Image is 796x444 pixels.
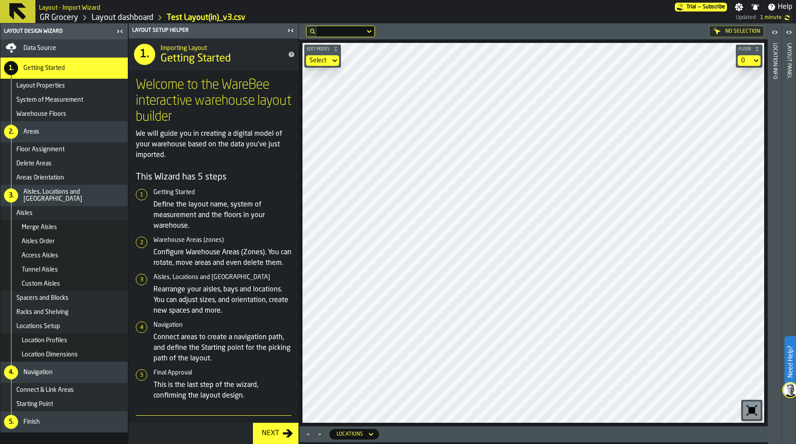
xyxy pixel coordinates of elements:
h1: Welcome to the WareBee interactive warehouse layout builder [136,77,291,125]
div: 3. [4,188,18,203]
div: Next [258,428,283,439]
span: Edit Modes [305,47,331,52]
a: link-to-/wh/i/e451d98b-95f6-4604-91ff-c80219f9c36d/import/layout/5f9a6729-f21b-497c-b91e-35f35815... [167,13,245,23]
li: menu Data Source [0,39,128,57]
span: Aisles, Locations and [GEOGRAPHIC_DATA] [23,188,124,203]
span: — [698,4,701,10]
li: menu Starting Point [0,397,128,411]
header: Layout Design Wizard [0,23,128,39]
header: Layout Setup Helper [129,23,298,38]
span: Areas Orientation [16,174,64,181]
li: menu Spacers and Blocks [0,291,128,305]
div: 5. [4,415,18,429]
li: menu Finish [0,411,128,433]
span: Tunnel Aisles [22,266,58,273]
li: menu Delete Areas [0,157,128,171]
span: Location Profiles [22,337,67,344]
li: menu Layout Properties [0,79,128,93]
h4: This Wizard has 5 steps [136,171,291,184]
li: menu Aisles Order [0,234,128,249]
h6: Aisles, Locations and [GEOGRAPHIC_DATA] [153,274,291,281]
span: Updated: [736,15,757,21]
span: Spacers and Blocks [16,295,69,302]
li: menu Merge Aisles [0,220,128,234]
span: Warehouse Floors [16,111,66,118]
li: menu Navigation [0,362,128,383]
label: button-toggle-Close me [284,25,297,36]
button: Maximize [303,430,314,439]
div: Layout Design Wizard [2,28,114,34]
div: 2. [4,125,18,139]
div: DropdownMenuValue-locations [329,429,379,440]
header: Layout panel [782,23,796,444]
p: This is the last step of the wizard, confirming the layout design. [153,380,291,401]
span: Help [778,2,792,12]
div: DropdownMenuValue-locations [337,431,363,437]
li: menu Custom Aisles [0,277,128,291]
p: Connect areas to create a navigation path, and define the Starting point for the picking path of ... [153,332,291,364]
div: 1. [134,44,155,65]
div: DropdownMenuValue-none [310,57,327,64]
li: menu Connect & Link Areas [0,383,128,397]
h2: Sub Title [39,3,100,11]
span: Areas [23,128,39,135]
div: DropdownMenuValue-default-floor [738,55,761,66]
div: DropdownMenuValue-none [306,55,339,66]
div: No Selection [709,26,764,37]
span: System of Measurement [16,96,83,103]
label: button-toggle-Help [764,2,796,12]
svg: Reset zoom and position [745,403,759,417]
span: Location Dimensions [22,351,78,358]
button: Minimize [314,430,325,439]
label: button-toggle-Close me [114,26,126,37]
p: Define the layout name, system of measurement and the floors in your warehouse. [153,199,291,231]
li: menu Areas [0,121,128,142]
span: Aisles [16,210,33,217]
span: Connect & Link Areas [16,387,74,394]
span: Layout Properties [16,82,65,89]
div: button-toolbar-undefined [741,400,762,421]
button: button- [304,45,341,54]
label: button-toggle-Settings [731,3,747,11]
li: menu Areas Orientation [0,171,128,185]
span: Delete Areas [16,160,52,167]
a: link-to-/wh/i/e451d98b-95f6-4604-91ff-c80219f9c36d/designer [92,13,153,23]
li: menu Locations Setup [0,319,128,333]
li: menu Location Profiles [0,333,128,348]
span: 31/08/2025, 22:49:32 [760,15,782,21]
span: Navigation [23,369,53,376]
h6: Navigation [153,322,291,329]
span: Custom Aisles [22,280,60,287]
span: Locations Setup [16,323,60,330]
header: Location Info [768,23,781,444]
span: Finish [23,418,40,425]
li: menu Floor Assignment [0,142,128,157]
h2: Sub Title [161,43,277,52]
a: link-to-/wh/i/e451d98b-95f6-4604-91ff-c80219f9c36d/pricing/ [675,3,727,11]
p: Configure Warehouse Areas (Zones). You can rotate, move areas and even delete them. [153,247,291,268]
button: button-Next [253,423,298,444]
span: Data Source [23,45,56,52]
label: button-toggle-Notifications [747,3,763,11]
div: Menu Subscription [675,3,727,11]
div: 4. [4,365,18,379]
span: Getting Started [161,52,231,66]
li: menu Access Aisles [0,249,128,263]
label: button-toggle-Open [769,25,781,41]
li: menu Warehouse Floors [0,107,128,121]
li: menu Tunnel Aisles [0,263,128,277]
li: menu Location Dimensions [0,348,128,362]
p: We will guide you in creating a digital model of your warehouse based on the data you've just imp... [136,129,291,161]
span: Aisles Order [22,238,55,245]
h6: Getting Started [153,189,291,196]
span: Floor [737,47,753,52]
div: Layout Setup Helper [130,27,284,34]
li: menu Aisles, Locations and Bays [0,185,128,206]
div: 1. [4,61,18,75]
span: Getting Started [23,65,65,72]
div: hide filter [310,29,315,34]
span: Trial [686,4,696,10]
label: button-toggle-Open [783,25,795,41]
label: Need Help? [785,337,795,387]
div: Location Info [772,41,778,442]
